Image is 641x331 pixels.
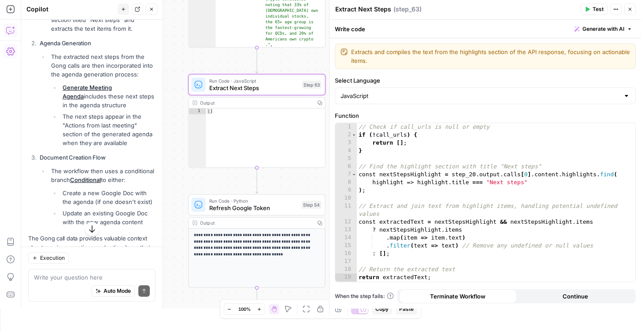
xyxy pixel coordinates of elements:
div: Write code [330,20,641,38]
div: Copilot [26,5,115,14]
span: Run Code · Python [209,197,298,204]
div: 13 [335,226,357,234]
span: Terminate Workflow [430,292,485,301]
button: Continue [517,289,634,303]
g: Edge from step_63 to step_54 [256,167,258,193]
div: 1 [335,123,357,131]
div: 8 [335,178,357,186]
div: Run Code · JavaScriptExtract Next StepsStep 63Output[] [188,74,325,167]
span: Paste [399,305,414,313]
li: The workflow then uses a conditional branch to either: [49,167,156,226]
span: Execution [40,254,65,262]
span: Toggle code folding, rows 2 through 4 [352,131,356,139]
span: Test [593,5,604,13]
span: Refresh Google Token [209,204,298,212]
a: Generate Meeting Agenda [63,84,112,100]
li: Update an existing Google Doc with the new agenda content [60,209,156,226]
div: 4 [335,147,357,155]
div: 14 [335,234,357,242]
span: Run Code · JavaScript [209,77,299,84]
div: Output [200,219,311,226]
div: Step 63 [302,81,321,89]
p: The Gong call data provides valuable context about previous meetings and action items that need t... [28,234,156,299]
span: 100% [238,306,251,313]
div: 7 [335,171,357,178]
div: 17 [335,258,357,266]
div: 11 [335,202,357,218]
div: Step 54 [301,201,321,209]
span: Copy [375,305,389,313]
strong: Agenda Generation [40,40,91,47]
li: The next steps appear in the "Actions from last meeting" section of the generated agenda when the... [60,112,156,147]
button: Copy [372,303,392,315]
div: 15 [335,242,357,250]
label: Select Language [335,76,636,85]
div: 18 [335,266,357,273]
li: The extracted next steps from the Gong calls are then incorporated into the agenda generation pro... [49,52,156,147]
div: 6 [335,163,357,171]
a: Conditional [70,176,101,183]
span: Auto Mode [104,287,131,295]
textarea: Extracts and compiles the text from the highlights section of the API response, focusing on actio... [351,47,630,65]
button: Execution [28,252,69,264]
strong: Document Creation Flow [40,154,105,161]
button: Auto Mode [92,285,135,297]
span: ( step_63 ) [393,5,422,14]
div: 12 [335,218,357,226]
div: 1 [189,109,206,114]
button: Generate with AI [571,23,636,35]
div: 5 [335,155,357,163]
g: Edge from step_20 to step_63 [256,47,258,73]
div: 10 [335,194,357,202]
div: 16 [335,250,357,258]
button: Paste [396,303,417,315]
label: Function [335,111,636,120]
a: When the step fails: [335,292,394,300]
div: 19 [335,273,357,281]
span: Toggle code folding, rows 7 through 9 [352,171,356,178]
textarea: Extract Next Steps [335,5,391,14]
span: Continue [563,292,588,301]
div: 3 [335,139,357,147]
div: 9 [335,186,357,194]
input: JavaScript [341,91,619,100]
button: Test [581,4,608,15]
li: Create a new Google Doc with the agenda (if one doesn't exist) [60,189,156,206]
div: 2 [335,131,357,139]
span: Generate with AI [582,25,624,33]
li: includes these next steps in the agenda structure [60,83,156,109]
span: Extract Next Steps [209,84,299,92]
div: Output [200,99,311,106]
